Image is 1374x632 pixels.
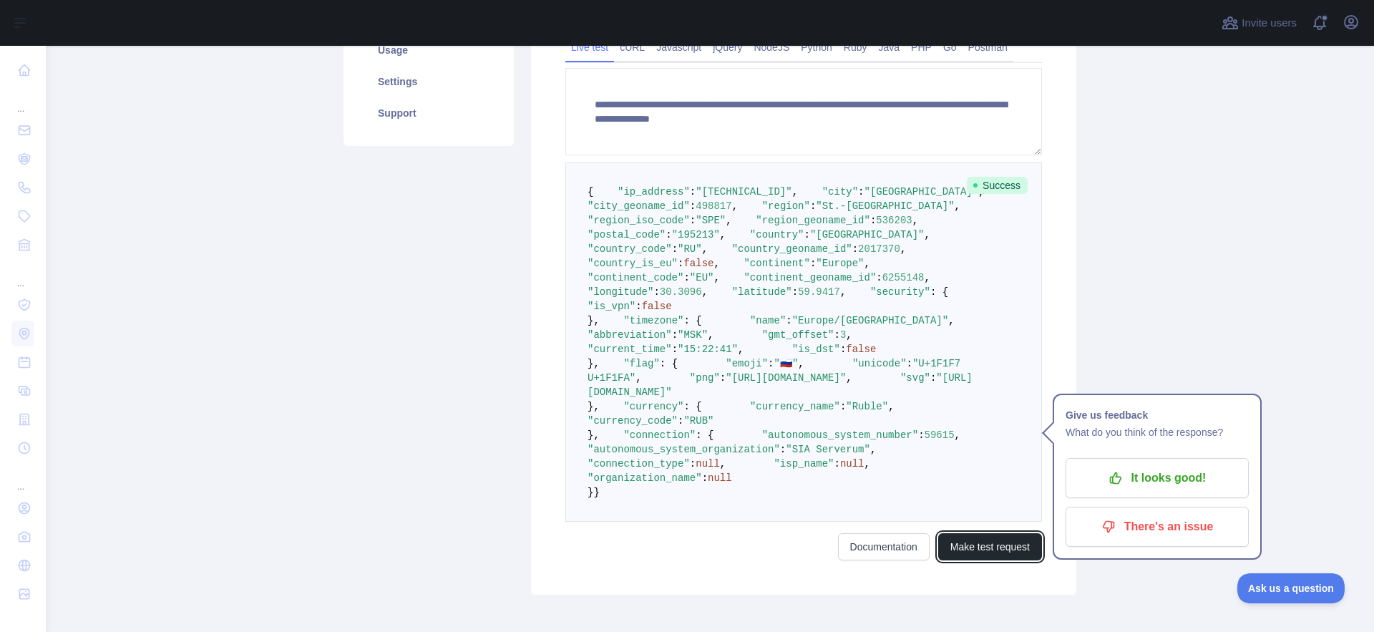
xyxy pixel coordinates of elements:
div: ... [11,261,34,289]
span: : [834,458,839,470]
iframe: Toggle Customer Support [1237,573,1345,603]
span: : { [683,401,701,412]
span: : [786,315,791,326]
span: "Ruble" [846,401,888,412]
span: }, [588,429,600,441]
span: : [840,344,846,355]
span: : [672,243,678,255]
span: "latitude" [732,286,792,298]
a: Java [873,36,906,59]
span: "city_geoname_id" [588,200,690,212]
span: "[TECHNICAL_ID]" [696,186,791,198]
span: null [696,458,720,470]
span: : [678,415,683,427]
span: , [900,243,906,255]
span: "currency_code" [588,415,678,427]
a: Settings [361,66,497,97]
span: 59615 [925,429,955,441]
span: }, [588,315,600,326]
div: ... [11,464,34,492]
span: : [635,301,641,312]
span: : [666,229,671,240]
span: "autonomous_system_number" [762,429,918,441]
span: "region" [762,200,810,212]
span: "security" [870,286,930,298]
span: "flag" [623,358,659,369]
span: : [720,372,726,384]
span: , [864,258,870,269]
span: , [738,344,744,355]
span: "region_geoname_id" [756,215,870,226]
span: : [870,215,876,226]
span: , [846,329,852,341]
span: "MSK" [678,329,708,341]
span: , [864,458,870,470]
span: "country_is_eu" [588,258,678,269]
span: "continent_code" [588,272,683,283]
span: "195213" [672,229,720,240]
span: : [876,272,882,283]
span: 6255148 [882,272,925,283]
span: , [912,215,918,226]
span: , [798,358,804,369]
span: : [672,344,678,355]
span: : [858,186,864,198]
span: : { [930,286,948,298]
span: "RUB" [683,415,713,427]
a: Go [937,36,963,59]
a: Live test [565,36,614,59]
span: , [925,272,930,283]
span: : [683,272,689,283]
span: "connection_type" [588,458,690,470]
span: : [804,229,809,240]
span: , [635,372,641,384]
span: 3 [840,329,846,341]
span: "RU" [678,243,702,255]
a: Support [361,97,497,129]
span: "name" [750,315,786,326]
span: false [846,344,876,355]
span: "gmt_offset" [762,329,834,341]
a: jQuery [707,36,748,59]
span: : [690,215,696,226]
span: { [588,186,593,198]
span: , [955,200,960,212]
span: : [690,200,696,212]
span: "Europe" [816,258,864,269]
span: , [955,429,960,441]
span: "connection" [623,429,696,441]
span: "is_vpn" [588,301,635,312]
span: , [840,286,846,298]
span: : [690,186,696,198]
span: }, [588,401,600,412]
span: Success [967,177,1028,194]
span: "isp_name" [774,458,834,470]
span: false [683,258,713,269]
span: "continent_geoname_id" [744,272,876,283]
span: , [708,329,713,341]
span: , [726,215,731,226]
span: : [672,329,678,341]
span: , [713,272,719,283]
span: "organization_name" [588,472,702,484]
p: What do you think of the response? [1066,424,1249,441]
span: "St.-[GEOGRAPHIC_DATA]" [816,200,954,212]
a: cURL [614,36,651,59]
a: Ruby [838,36,873,59]
span: "SPE" [696,215,726,226]
span: "svg" [900,372,930,384]
a: Usage [361,34,497,66]
span: : { [683,315,701,326]
span: 30.3096 [660,286,702,298]
span: : [810,200,816,212]
span: "region_iso_code" [588,215,690,226]
span: "png" [690,372,720,384]
span: , [702,243,708,255]
span: null [840,458,864,470]
span: , [888,401,894,412]
span: "currency_name" [750,401,840,412]
a: Postman [963,36,1013,59]
span: "unicode" [852,358,907,369]
span: "is_dst" [792,344,840,355]
span: "emoji" [726,358,768,369]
